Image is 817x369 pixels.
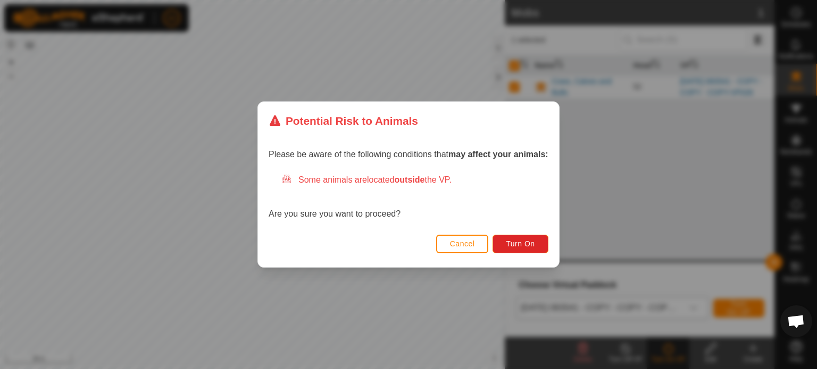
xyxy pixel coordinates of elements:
a: Open chat [780,305,812,337]
span: Cancel [450,239,475,248]
div: Potential Risk to Animals [269,113,418,129]
span: located the VP. [367,175,452,184]
span: Please be aware of the following conditions that [269,150,548,159]
button: Turn On [493,235,548,253]
strong: outside [395,175,425,184]
strong: may affect your animals: [448,150,548,159]
span: Turn On [506,239,535,248]
div: Some animals are [281,174,548,186]
button: Cancel [436,235,489,253]
div: Are you sure you want to proceed? [269,174,548,220]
